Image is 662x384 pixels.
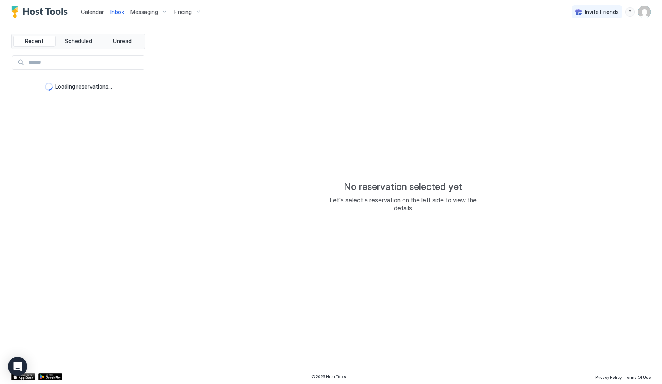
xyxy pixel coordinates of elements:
[110,8,124,16] a: Inbox
[81,8,104,15] span: Calendar
[311,374,346,379] span: © 2025 Host Tools
[110,8,124,15] span: Inbox
[323,196,483,212] span: Let's select a reservation on the left side to view the details
[13,36,56,47] button: Recent
[625,375,651,380] span: Terms Of Use
[11,34,145,49] div: tab-group
[45,83,53,91] div: loading
[57,36,100,47] button: Scheduled
[81,8,104,16] a: Calendar
[638,6,651,18] div: User profile
[25,38,44,45] span: Recent
[625,372,651,381] a: Terms Of Use
[130,8,158,16] span: Messaging
[65,38,92,45] span: Scheduled
[55,83,112,90] span: Loading reservations...
[38,373,62,380] a: Google Play Store
[25,56,144,69] input: Input Field
[595,375,622,380] span: Privacy Policy
[11,373,35,380] a: App Store
[595,372,622,381] a: Privacy Policy
[174,8,192,16] span: Pricing
[344,181,462,193] span: No reservation selected yet
[585,8,619,16] span: Invite Friends
[8,357,27,376] div: Open Intercom Messenger
[101,36,143,47] button: Unread
[11,6,71,18] a: Host Tools Logo
[113,38,132,45] span: Unread
[625,7,635,17] div: menu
